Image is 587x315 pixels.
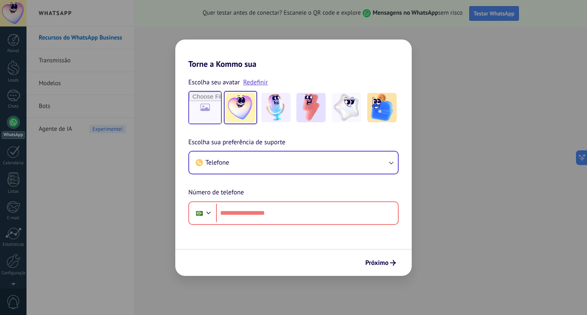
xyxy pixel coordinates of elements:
[332,93,361,122] img: -4.jpeg
[175,40,412,69] h2: Torne a Kommo sua
[226,93,255,122] img: -1.jpeg
[362,256,399,270] button: Próximo
[192,205,207,222] div: Brazil: + 55
[188,187,244,198] span: Número de telefone
[367,93,397,122] img: -5.jpeg
[188,137,285,148] span: Escolha sua preferência de suporte
[296,93,326,122] img: -3.jpeg
[188,77,240,88] span: Escolha seu avatar
[189,152,398,174] button: Telefone
[243,78,268,86] a: Redefinir
[205,159,229,167] span: Telefone
[365,260,388,266] span: Próximo
[261,93,291,122] img: -2.jpeg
